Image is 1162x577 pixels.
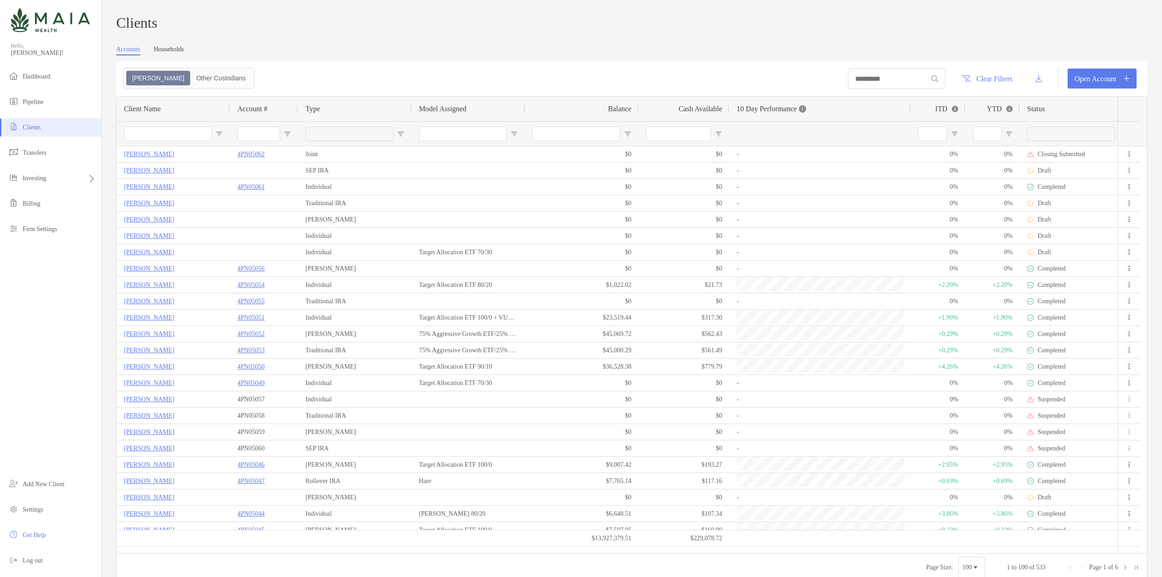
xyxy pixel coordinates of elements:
[237,475,265,487] a: 4PN05047
[737,97,806,121] div: 10 Day Performance
[298,310,412,325] div: Individual
[737,147,904,162] div: -
[124,443,174,454] a: [PERSON_NAME]
[525,506,639,522] div: $6,648.51
[639,179,729,195] div: $0
[911,277,965,293] div: +2.20%
[639,391,729,407] div: $0
[1027,233,1034,239] img: draft icon
[525,163,639,178] div: $0
[419,127,507,141] input: Model Assigned Filter Input
[284,130,291,138] button: Open Filter Menu
[931,75,938,82] img: input icon
[624,130,631,138] button: Open Filter Menu
[116,46,140,55] a: Accounts
[216,130,223,138] button: Open Filter Menu
[1027,494,1034,501] img: draft icon
[965,195,1020,211] div: 0%
[298,375,412,391] div: Individual
[1027,445,1034,452] img: suspended icon
[911,522,965,538] div: +0.22%
[911,375,965,391] div: 0%
[965,228,1020,244] div: 0%
[525,408,639,424] div: $0
[911,310,965,325] div: +1.90%
[298,228,412,244] div: Individual
[525,440,639,456] div: $0
[237,148,265,160] a: 4PN05062
[237,263,265,274] a: 4PN05056
[911,506,965,522] div: +3.86%
[124,492,174,503] a: [PERSON_NAME]
[911,408,965,424] div: 0%
[123,68,255,89] div: segmented control
[305,105,320,113] span: Type
[639,244,729,260] div: $0
[639,457,729,473] div: $193.27
[237,377,265,389] p: 4PN05049
[639,530,729,546] div: $229,078.72
[124,312,174,323] a: [PERSON_NAME]
[124,296,174,307] a: [PERSON_NAME]
[412,506,525,522] div: [PERSON_NAME] 80/20
[124,361,174,372] p: [PERSON_NAME]
[965,146,1020,162] div: 0%
[639,424,729,440] div: $0
[646,127,711,141] input: Cash Available Filter Input
[1027,266,1034,272] img: complete icon
[23,175,46,182] span: Investing
[1038,183,1065,191] p: Completed
[1027,298,1034,305] img: complete icon
[525,179,639,195] div: $0
[525,293,639,309] div: $0
[525,195,639,211] div: $0
[965,440,1020,456] div: 0%
[8,223,19,234] img: firm-settings icon
[124,247,174,258] a: [PERSON_NAME]
[1027,331,1034,337] img: complete icon
[911,457,965,473] div: +2.95%
[525,473,639,489] div: $7,765.14
[1132,564,1140,571] div: Last Page
[124,377,174,389] p: [PERSON_NAME]
[237,361,265,372] p: 4PN05050
[124,148,174,160] a: [PERSON_NAME]
[639,293,729,309] div: $0
[298,326,412,342] div: [PERSON_NAME]
[965,457,1020,473] div: +2.95%
[525,228,639,244] div: $0
[525,146,639,162] div: $0
[737,179,904,194] div: -
[124,181,174,192] a: [PERSON_NAME]
[1027,364,1034,370] img: complete icon
[412,457,525,473] div: Target Allocation ETF 100/0
[1068,69,1137,89] a: Open Account
[124,426,174,438] a: [PERSON_NAME]
[124,230,174,242] p: [PERSON_NAME]
[911,473,965,489] div: +0.69%
[965,506,1020,522] div: +3.86%
[911,228,965,244] div: 0%
[639,342,729,358] div: $561.49
[911,440,965,456] div: 0%
[23,200,40,207] span: Billing
[911,261,965,276] div: 0%
[639,277,729,293] div: $21.73
[237,459,265,470] a: 4PN05046
[412,326,525,342] div: 75% Aggressive Growth ETF/25% Hare
[23,124,41,131] span: Clients
[8,197,19,208] img: billing icon
[298,473,412,489] div: Rollover IRA
[8,503,19,514] img: settings icon
[412,244,525,260] div: Target Allocation ETF 70/30
[955,69,1019,89] button: Clear Filters
[124,165,174,176] a: [PERSON_NAME]
[965,261,1020,276] div: 0%
[525,391,639,407] div: $0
